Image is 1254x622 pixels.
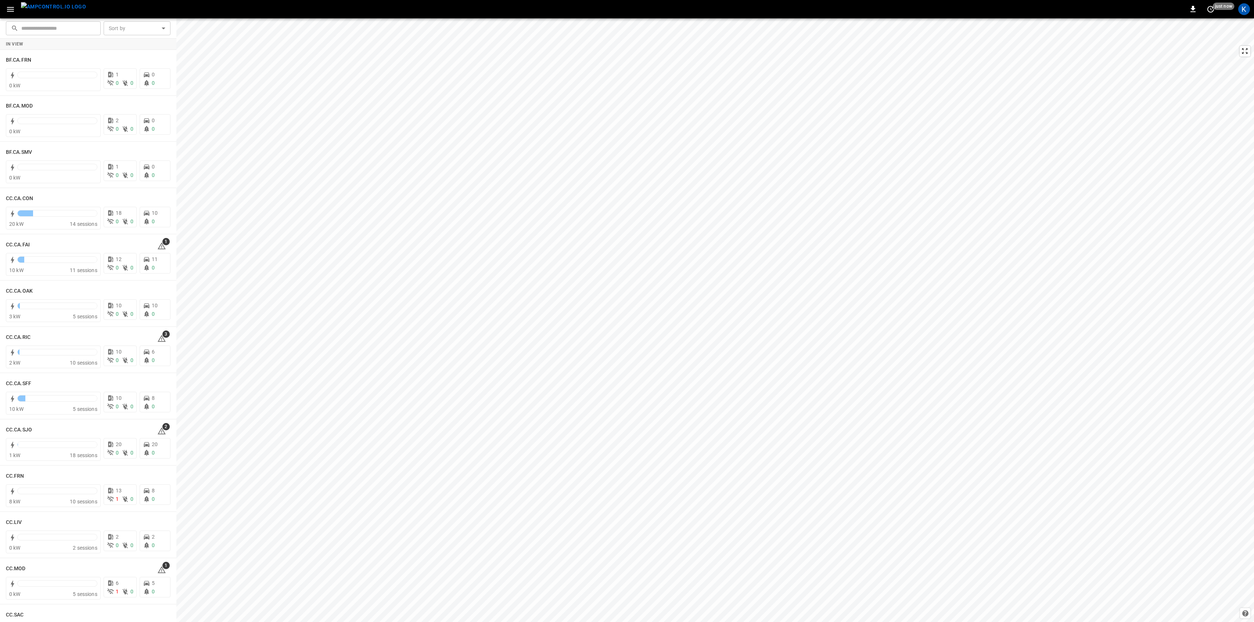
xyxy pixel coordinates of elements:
span: 0 [130,496,133,502]
span: 0 [116,218,119,224]
span: 2 kW [9,360,21,366]
span: 0 [130,311,133,317]
span: just now [1213,3,1235,10]
span: 1 [162,562,170,569]
span: 10 [116,303,122,308]
span: 6 [116,580,119,586]
span: 12 [116,256,122,262]
h6: CC.CA.SFF [6,380,31,388]
span: 0 [152,357,155,363]
span: 1 [116,589,119,594]
span: 0 [152,311,155,317]
span: 5 [152,580,155,586]
span: 10 [152,210,158,216]
h6: CC.MOD [6,565,26,573]
span: 0 [116,357,119,363]
span: 0 [130,450,133,456]
span: 0 [116,126,119,132]
span: 0 kW [9,175,21,181]
span: 5 sessions [73,314,97,319]
span: 10 [152,303,158,308]
h6: CC.FRN [6,472,24,480]
span: 14 sessions [70,221,97,227]
span: 0 [130,80,133,86]
span: 0 [130,172,133,178]
span: 10 sessions [70,360,97,366]
span: 0 [152,80,155,86]
span: 0 kW [9,83,21,88]
span: 10 kW [9,267,24,273]
button: set refresh interval [1205,3,1217,15]
h6: CC.CA.OAK [6,287,33,295]
h6: CC.CA.RIC [6,333,30,341]
span: 0 [130,218,133,224]
span: 8 [152,395,155,401]
span: 1 [116,164,119,170]
span: 0 [152,126,155,132]
span: 2 [162,423,170,430]
span: 20 [116,441,122,447]
span: 0 [130,404,133,409]
span: 2 [116,117,119,123]
strong: In View [6,41,24,47]
span: 0 [116,172,119,178]
span: 2 [152,534,155,540]
h6: BF.CA.SMV [6,148,32,156]
span: 3 kW [9,314,21,319]
span: 10 [116,349,122,355]
div: profile-icon [1238,3,1250,15]
span: 10 [116,395,122,401]
span: 0 [152,589,155,594]
span: 1 kW [9,452,21,458]
span: 1 [162,238,170,245]
span: 8 kW [9,499,21,505]
span: 0 [152,542,155,548]
span: 0 [152,172,155,178]
span: 0 [130,589,133,594]
span: 13 [116,488,122,493]
span: 18 [116,210,122,216]
span: 11 [152,256,158,262]
span: 11 sessions [70,267,97,273]
span: 0 [152,496,155,502]
span: 0 kW [9,129,21,134]
span: 5 sessions [73,591,97,597]
span: 0 kW [9,545,21,551]
h6: CC.CA.CON [6,195,33,203]
span: 18 sessions [70,452,97,458]
span: 0 [152,218,155,224]
h6: CC.CA.SJO [6,426,32,434]
h6: CC.LIV [6,518,22,527]
span: 2 sessions [73,545,97,551]
span: 0 [152,265,155,271]
span: 3 [162,330,170,338]
span: 8 [152,488,155,493]
span: 10 sessions [70,499,97,505]
span: 10 kW [9,406,24,412]
h6: CC.CA.FAI [6,241,30,249]
span: 0 [130,357,133,363]
span: 1 [116,496,119,502]
span: 0 [116,311,119,317]
span: 0 [152,164,155,170]
span: 0 [116,404,119,409]
span: 1 [116,72,119,77]
span: 0 [130,265,133,271]
h6: CC.SAC [6,611,24,619]
span: 0 [116,265,119,271]
span: 0 [130,542,133,548]
h6: BF.CA.FRN [6,56,31,64]
span: 0 [116,450,119,456]
img: ampcontrol.io logo [21,2,86,11]
span: 0 [152,72,155,77]
span: 20 [152,441,158,447]
span: 0 kW [9,591,21,597]
span: 20 kW [9,221,24,227]
span: 0 [152,450,155,456]
h6: BF.CA.MOD [6,102,33,110]
span: 6 [152,349,155,355]
span: 2 [116,534,119,540]
span: 0 [116,80,119,86]
span: 0 [152,117,155,123]
span: 0 [116,542,119,548]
